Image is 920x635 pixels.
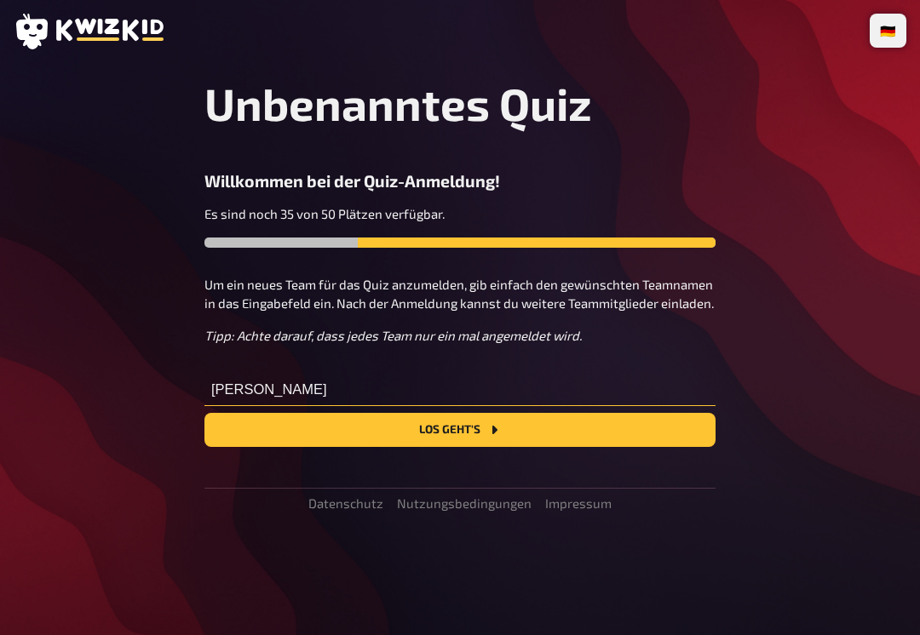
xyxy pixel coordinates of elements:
[545,495,612,511] a: Impressum
[204,204,716,224] p: Es sind noch 35 von 50 Plätzen verfügbar.
[204,77,716,130] h1: Unbenanntes Quiz
[204,328,582,343] i: Tipp: Achte darauf, dass jedes Team nur ein mal angemeldet wird.
[873,17,903,44] li: 🇩🇪
[204,372,716,406] input: Teamname
[204,171,716,191] h3: Willkommen bei der Quiz-Anmeldung!
[204,275,716,313] p: Um ein neues Team für das Quiz anzumelden, gib einfach den gewünschten Teamnamen in das Eingabefe...
[397,495,532,511] a: Nutzungsbedingungen
[204,413,716,447] button: Los geht's
[308,495,383,511] a: Datenschutz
